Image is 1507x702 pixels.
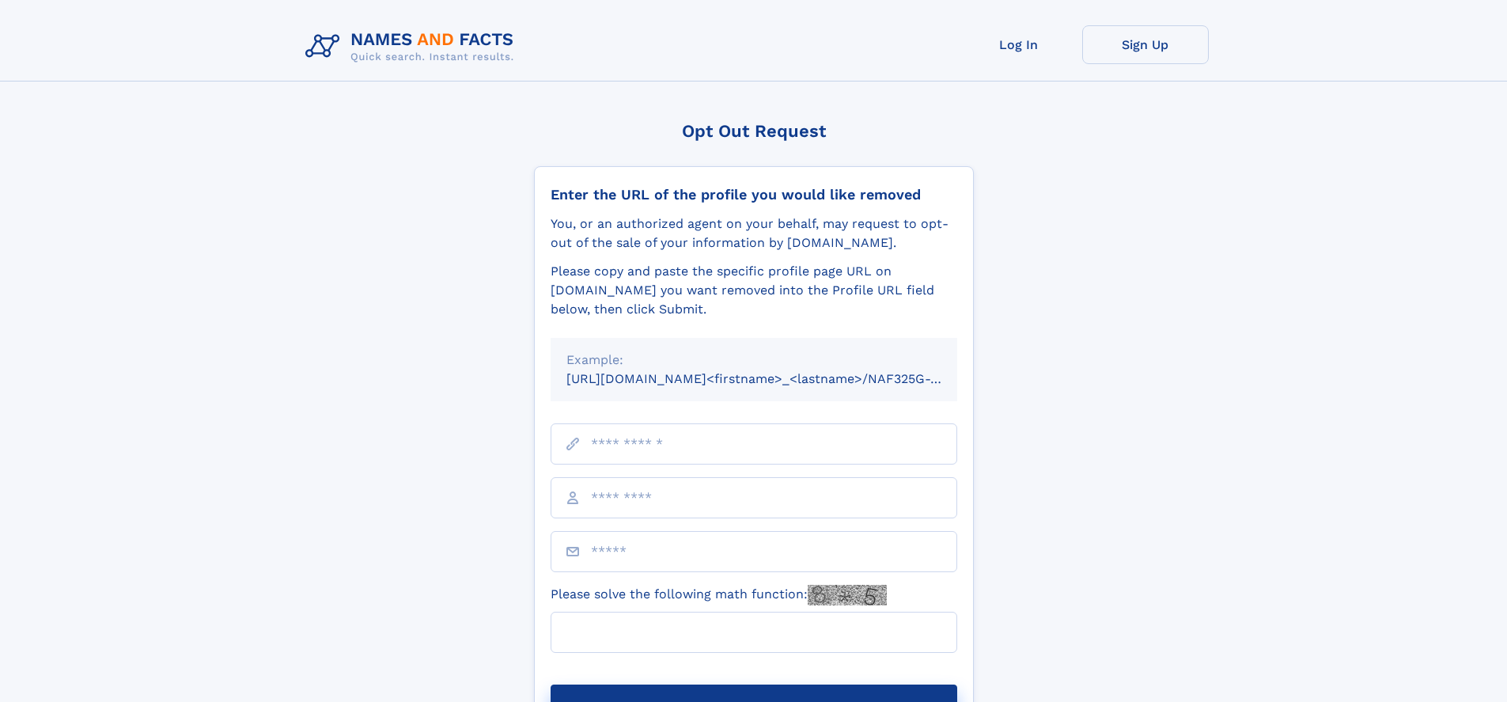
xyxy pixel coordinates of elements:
[566,351,941,370] div: Example:
[534,121,974,141] div: Opt Out Request
[551,262,957,319] div: Please copy and paste the specific profile page URL on [DOMAIN_NAME] you want removed into the Pr...
[1082,25,1209,64] a: Sign Up
[566,371,987,386] small: [URL][DOMAIN_NAME]<firstname>_<lastname>/NAF325G-xxxxxxxx
[956,25,1082,64] a: Log In
[299,25,527,68] img: Logo Names and Facts
[551,214,957,252] div: You, or an authorized agent on your behalf, may request to opt-out of the sale of your informatio...
[551,186,957,203] div: Enter the URL of the profile you would like removed
[551,585,887,605] label: Please solve the following math function:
